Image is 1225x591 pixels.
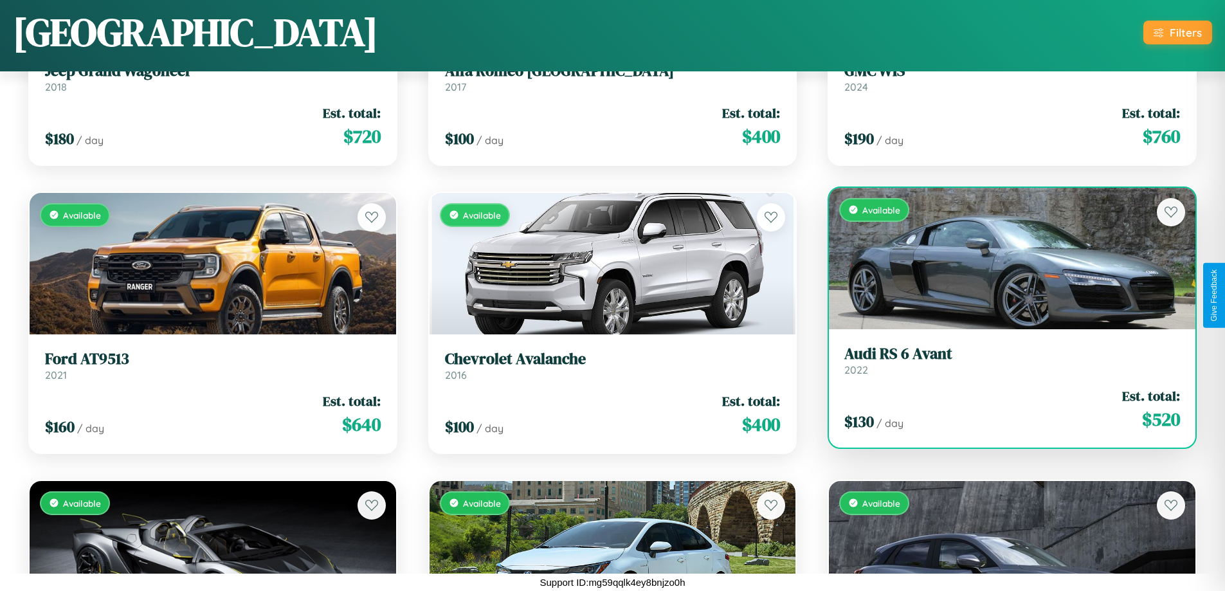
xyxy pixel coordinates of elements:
[445,368,467,381] span: 2016
[45,350,381,368] h3: Ford AT9513
[63,498,101,509] span: Available
[844,363,868,376] span: 2022
[77,134,104,147] span: / day
[476,422,504,435] span: / day
[844,80,868,93] span: 2024
[844,411,874,432] span: $ 130
[463,498,501,509] span: Available
[45,62,381,93] a: Jeep Grand Wagoneer2018
[45,350,381,381] a: Ford AT95132021
[343,123,381,149] span: $ 720
[742,123,780,149] span: $ 400
[722,392,780,410] span: Est. total:
[844,345,1180,376] a: Audi RS 6 Avant2022
[742,412,780,437] span: $ 400
[323,392,381,410] span: Est. total:
[844,345,1180,363] h3: Audi RS 6 Avant
[445,62,781,80] h3: Alfa Romeo [GEOGRAPHIC_DATA]
[445,350,781,381] a: Chevrolet Avalanche2016
[13,6,378,59] h1: [GEOGRAPHIC_DATA]
[45,80,67,93] span: 2018
[540,574,685,591] p: Support ID: mg59qqlk4ey8bnjzo0h
[862,205,900,215] span: Available
[1143,123,1180,149] span: $ 760
[1122,104,1180,122] span: Est. total:
[1142,406,1180,432] span: $ 520
[45,128,74,149] span: $ 180
[45,416,75,437] span: $ 160
[1122,386,1180,405] span: Est. total:
[1143,21,1212,44] button: Filters
[876,134,903,147] span: / day
[445,416,474,437] span: $ 100
[476,134,504,147] span: / day
[63,210,101,221] span: Available
[45,62,381,80] h3: Jeep Grand Wagoneer
[876,417,903,430] span: / day
[445,80,466,93] span: 2017
[445,350,781,368] h3: Chevrolet Avalanche
[323,104,381,122] span: Est. total:
[722,104,780,122] span: Est. total:
[1210,269,1219,322] div: Give Feedback
[844,62,1180,93] a: GMC WIS2024
[844,128,874,149] span: $ 190
[844,62,1180,80] h3: GMC WIS
[45,368,67,381] span: 2021
[445,128,474,149] span: $ 100
[342,412,381,437] span: $ 640
[463,210,501,221] span: Available
[77,422,104,435] span: / day
[1170,26,1202,39] div: Filters
[445,62,781,93] a: Alfa Romeo [GEOGRAPHIC_DATA]2017
[862,498,900,509] span: Available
